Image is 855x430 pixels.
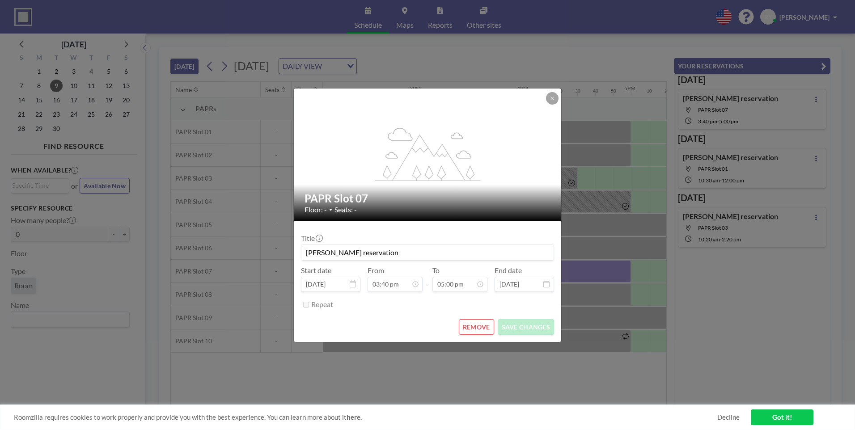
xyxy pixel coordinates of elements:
button: SAVE CHANGES [498,319,554,335]
label: Start date [301,266,331,275]
label: Title [301,234,322,243]
span: Roomzilla requires cookies to work properly and provide you with the best experience. You can lea... [14,413,717,422]
g: flex-grow: 1.2; [375,127,481,181]
label: To [432,266,440,275]
span: Seats: - [334,205,357,214]
h2: PAPR Slot 07 [305,192,551,205]
a: Got it! [751,409,813,425]
span: Floor: - [305,205,327,214]
span: - [426,269,429,289]
label: Repeat [311,300,333,309]
input: (No title) [301,245,554,260]
a: Decline [717,413,740,422]
label: From [368,266,384,275]
button: REMOVE [459,319,494,335]
span: • [329,206,332,213]
a: here. [347,413,362,421]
